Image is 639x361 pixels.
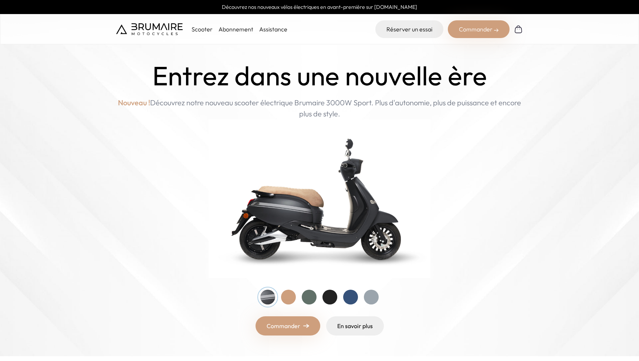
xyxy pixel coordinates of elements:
img: right-arrow.png [303,324,309,328]
a: Commander [256,316,320,336]
p: Découvrez notre nouveau scooter électrique Brumaire 3000W Sport. Plus d'autonomie, plus de puissa... [116,97,523,119]
img: right-arrow-2.png [494,28,498,33]
p: Scooter [192,25,213,34]
div: Commander [448,20,510,38]
img: Brumaire Motocycles [116,23,183,35]
a: Abonnement [219,25,253,33]
a: Assistance [259,25,287,33]
a: Réserver un essai [375,20,443,38]
h1: Entrez dans une nouvelle ère [152,61,487,91]
a: En savoir plus [326,316,384,336]
img: Panier [514,25,523,34]
span: Nouveau ! [118,97,150,108]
